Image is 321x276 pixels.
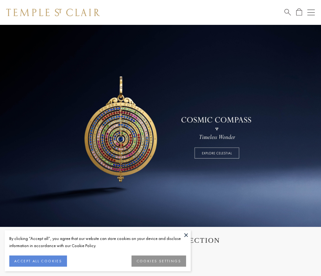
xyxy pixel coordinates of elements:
button: ACCEPT ALL COOKIES [9,255,67,267]
button: COOKIES SETTINGS [132,255,186,267]
a: Search [284,8,291,16]
a: Open Shopping Bag [296,8,302,16]
button: Open navigation [307,9,315,16]
img: Temple St. Clair [6,9,100,16]
div: By clicking “Accept all”, you agree that our website can store cookies on your device and disclos... [9,235,186,249]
